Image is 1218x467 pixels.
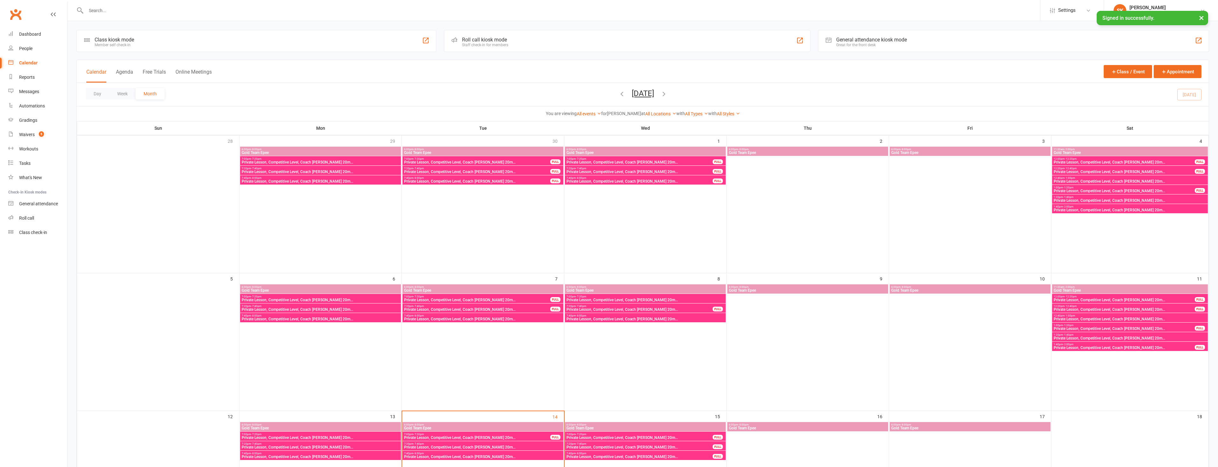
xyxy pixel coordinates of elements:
span: - 2:00pm [1064,286,1075,288]
span: - 7:40pm [576,167,586,170]
div: Calendar [19,60,38,65]
span: 7:40pm [566,314,724,317]
div: Fencing Institute of [US_STATE], Inc. [1129,11,1200,16]
button: Calendar [86,69,106,83]
span: - 7:40pm [251,305,261,308]
span: Gold Team Epee [1053,151,1207,155]
span: 7:40pm [404,314,562,317]
span: 1:20pm [1053,196,1207,199]
span: Private Lesson, Competitive Level, Coach [PERSON_NAME] 20m... [241,160,400,164]
div: 12 [228,411,239,421]
span: Private Lesson, Competitive Level, Coach [PERSON_NAME] 20m... [566,445,713,449]
div: 6 [393,273,402,284]
div: 13 [390,411,402,421]
span: 7:00pm [241,433,400,436]
span: 6:00pm [241,148,400,151]
div: Automations [19,103,45,108]
a: Waivers 5 [8,128,67,142]
span: Signed in successfully. [1102,15,1154,21]
div: 9 [880,273,889,284]
div: 10 [1040,273,1051,284]
a: Calendar [8,56,67,70]
span: Private Lesson, Competitive Level, Coach [PERSON_NAME] 20m... [404,170,551,174]
div: 7 [555,273,564,284]
div: 15 [715,411,726,421]
span: 6:00pm [729,286,887,288]
span: Gold Team Epee [241,426,400,430]
div: FULL [713,169,723,174]
strong: with [708,111,717,116]
strong: [PERSON_NAME] [607,111,641,116]
div: General attendance [19,201,58,206]
span: 6:00pm [729,423,887,426]
span: Gold Team Epee [566,288,724,292]
button: Day [86,88,109,99]
span: 1:00pm [1053,324,1195,327]
span: - 1:40pm [1063,333,1073,336]
span: Private Lesson, Competitive Level, Coach [PERSON_NAME] 20m... [404,445,562,449]
span: - 7:40pm [251,167,261,170]
a: All Locations [645,111,676,116]
span: - 1:20pm [1063,186,1073,189]
th: Sat [1051,121,1209,135]
span: 7:20pm [566,167,713,170]
span: Gold Team Epee [404,288,562,292]
a: Clubworx [8,6,24,22]
a: All Styles [717,111,740,116]
span: - 7:20pm [251,433,261,436]
div: Member self check-in [95,43,134,47]
span: 6:00pm [566,148,724,151]
a: Roll call [8,211,67,225]
th: Sun [77,121,239,135]
span: Private Lesson, Competitive Level, Coach [PERSON_NAME] 20m... [404,160,551,164]
span: Private Lesson, Competitive Level, Coach [PERSON_NAME] 20m... [404,455,562,459]
a: Reports [8,70,67,84]
div: People [19,46,32,51]
span: Private Lesson, Competitive Level, Coach [PERSON_NAME] 20m... [241,298,400,302]
span: - 7:20pm [413,295,424,298]
span: - 12:40pm [1065,305,1077,308]
button: [DATE] [632,89,654,98]
span: 6:00pm [891,286,1049,288]
span: - 2:00pm [1063,205,1073,208]
div: FULL [1195,297,1205,302]
div: FULL [1195,326,1205,331]
span: - 12:20pm [1065,295,1077,298]
span: 7:20pm [241,305,400,308]
span: 12:00pm [1053,295,1195,298]
div: Roll call kiosk mode [462,37,508,43]
span: - 8:00pm [576,286,586,288]
span: 7:40pm [404,177,551,179]
div: FULL [713,179,723,183]
span: - 1:20pm [1063,324,1073,327]
div: FULL [550,169,560,174]
span: Gold Team Epee [566,426,724,430]
span: Private Lesson, Competitive Level, Coach [PERSON_NAME] 20m... [1053,189,1195,193]
th: Fri [889,121,1051,135]
span: Private Lesson, Competitive Level, Coach [PERSON_NAME] 20m... [241,179,400,183]
div: 1 [717,135,726,146]
div: Class kiosk mode [95,37,134,43]
span: Private Lesson, Competitive Level, Coach [PERSON_NAME] 20m... [404,298,551,302]
span: 6:00pm [891,148,1049,151]
a: Messages [8,84,67,99]
button: Class / Event [1104,65,1152,78]
div: FULL [550,297,560,302]
span: Gold Team Epee [891,288,1049,292]
a: Dashboard [8,27,67,41]
span: - 7:20pm [413,433,424,436]
div: Staff check-in for members [462,43,508,47]
span: - 8:00pm [413,423,424,426]
span: Gold Team Epee [241,151,400,155]
button: × [1196,11,1207,25]
span: 7:00pm [404,433,551,436]
span: Gold Team Epee [729,288,887,292]
div: 11 [1197,273,1208,284]
span: 7:00pm [241,157,400,160]
button: Week [109,88,136,99]
a: Tasks [8,156,67,171]
span: - 8:00pm [413,452,424,455]
div: Workouts [19,146,38,151]
span: 1:40pm [1053,205,1207,208]
a: What's New [8,171,67,185]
